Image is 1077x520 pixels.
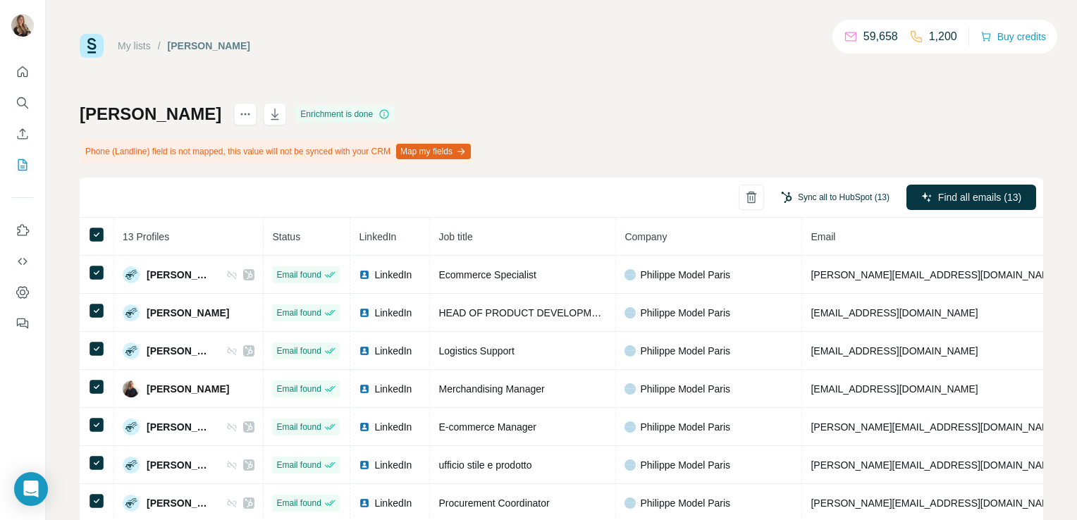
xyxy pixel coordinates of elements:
span: Logistics Support [438,345,514,357]
img: LinkedIn logo [359,421,370,433]
span: [PERSON_NAME] [147,382,229,396]
span: [PERSON_NAME] [147,268,212,282]
span: 13 Profiles [123,231,169,242]
img: company-logo [624,383,636,395]
span: [PERSON_NAME][EMAIL_ADDRESS][DOMAIN_NAME] [811,269,1059,280]
p: 1,200 [929,28,957,45]
span: LinkedIn [374,420,412,434]
h1: [PERSON_NAME] [80,103,221,125]
span: [EMAIL_ADDRESS][DOMAIN_NAME] [811,307,978,318]
span: [PERSON_NAME][EMAIL_ADDRESS][DOMAIN_NAME] [811,497,1059,509]
div: Phone (Landline) field is not mapped, this value will not be synced with your CRM [80,140,474,163]
button: Sync all to HubSpot (13) [771,187,899,208]
span: Job title [438,231,472,242]
span: Email [811,231,835,242]
button: Search [11,90,34,116]
span: LinkedIn [374,344,412,358]
img: LinkedIn logo [359,383,370,395]
span: Merchandising Manager [438,383,544,395]
li: / [158,39,161,53]
span: LinkedIn [374,458,412,472]
button: Dashboard [11,280,34,305]
span: [PERSON_NAME] [147,420,212,434]
img: LinkedIn logo [359,459,370,471]
img: LinkedIn logo [359,269,370,280]
span: E-commerce Manager [438,421,536,433]
img: Surfe Logo [80,34,104,58]
button: Buy credits [980,27,1046,47]
img: company-logo [624,269,636,280]
img: Avatar [123,380,140,397]
span: Email found [276,459,321,471]
img: Avatar [123,266,140,283]
span: Philippe Model Paris [640,344,730,358]
button: My lists [11,152,34,178]
span: HEAD OF PRODUCT DEVELOPMENT & MERCHANDISING RTW [438,307,732,318]
img: company-logo [624,497,636,509]
img: company-logo [624,307,636,318]
span: [EMAIL_ADDRESS][DOMAIN_NAME] [811,383,978,395]
span: Philippe Model Paris [640,382,730,396]
span: Ecommerce Specialist [438,269,536,280]
span: LinkedIn [374,496,412,510]
button: Quick start [11,59,34,85]
div: Enrichment is done [296,106,394,123]
span: [PERSON_NAME] [147,496,212,510]
img: Avatar [123,495,140,512]
button: Use Surfe on LinkedIn [11,218,34,243]
span: Philippe Model Paris [640,420,730,434]
button: Feedback [11,311,34,336]
span: [PERSON_NAME] [147,344,212,358]
img: LinkedIn logo [359,497,370,509]
img: company-logo [624,459,636,471]
span: Email found [276,345,321,357]
span: Status [272,231,300,242]
img: Avatar [123,457,140,473]
img: Avatar [123,419,140,435]
button: actions [234,103,257,125]
span: [PERSON_NAME][EMAIL_ADDRESS][DOMAIN_NAME] [811,459,1059,471]
span: ufficio stile e prodotto [438,459,531,471]
p: 59,658 [863,28,898,45]
div: [PERSON_NAME] [168,39,250,53]
button: Find all emails (13) [906,185,1036,210]
span: Philippe Model Paris [640,458,730,472]
span: Procurement Coordinator [438,497,549,509]
span: Email found [276,307,321,319]
span: LinkedIn [374,268,412,282]
span: Company [624,231,667,242]
span: Find all emails (13) [938,190,1021,204]
img: Avatar [123,304,140,321]
span: Philippe Model Paris [640,306,730,320]
span: LinkedIn [359,231,396,242]
div: Open Intercom Messenger [14,472,48,506]
img: LinkedIn logo [359,345,370,357]
span: Email found [276,421,321,433]
span: Email found [276,268,321,281]
span: LinkedIn [374,382,412,396]
span: [EMAIL_ADDRESS][DOMAIN_NAME] [811,345,978,357]
img: company-logo [624,421,636,433]
img: Avatar [123,342,140,359]
img: LinkedIn logo [359,307,370,318]
button: Map my fields [396,144,471,159]
img: Avatar [11,14,34,37]
button: Enrich CSV [11,121,34,147]
span: Philippe Model Paris [640,268,730,282]
button: Use Surfe API [11,249,34,274]
span: [PERSON_NAME] [147,306,229,320]
a: My lists [118,40,151,51]
span: LinkedIn [374,306,412,320]
span: Email found [276,497,321,509]
img: company-logo [624,345,636,357]
span: Philippe Model Paris [640,496,730,510]
span: [PERSON_NAME][EMAIL_ADDRESS][DOMAIN_NAME] [811,421,1059,433]
span: [PERSON_NAME] [147,458,212,472]
span: Email found [276,383,321,395]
